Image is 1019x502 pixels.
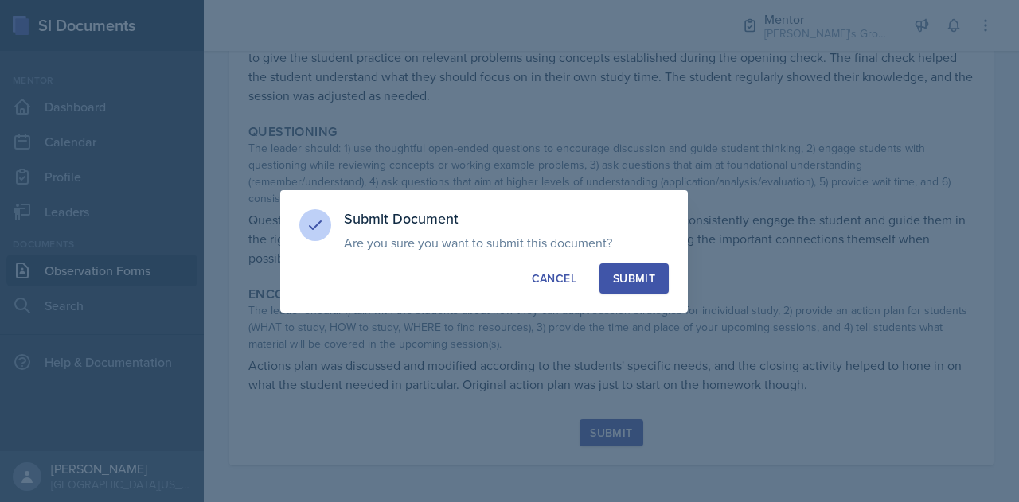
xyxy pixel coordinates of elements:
button: Cancel [518,263,590,294]
div: Submit [613,270,655,286]
div: Cancel [532,270,576,286]
h3: Submit Document [344,209,669,228]
p: Are you sure you want to submit this document? [344,235,669,251]
button: Submit [599,263,669,294]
